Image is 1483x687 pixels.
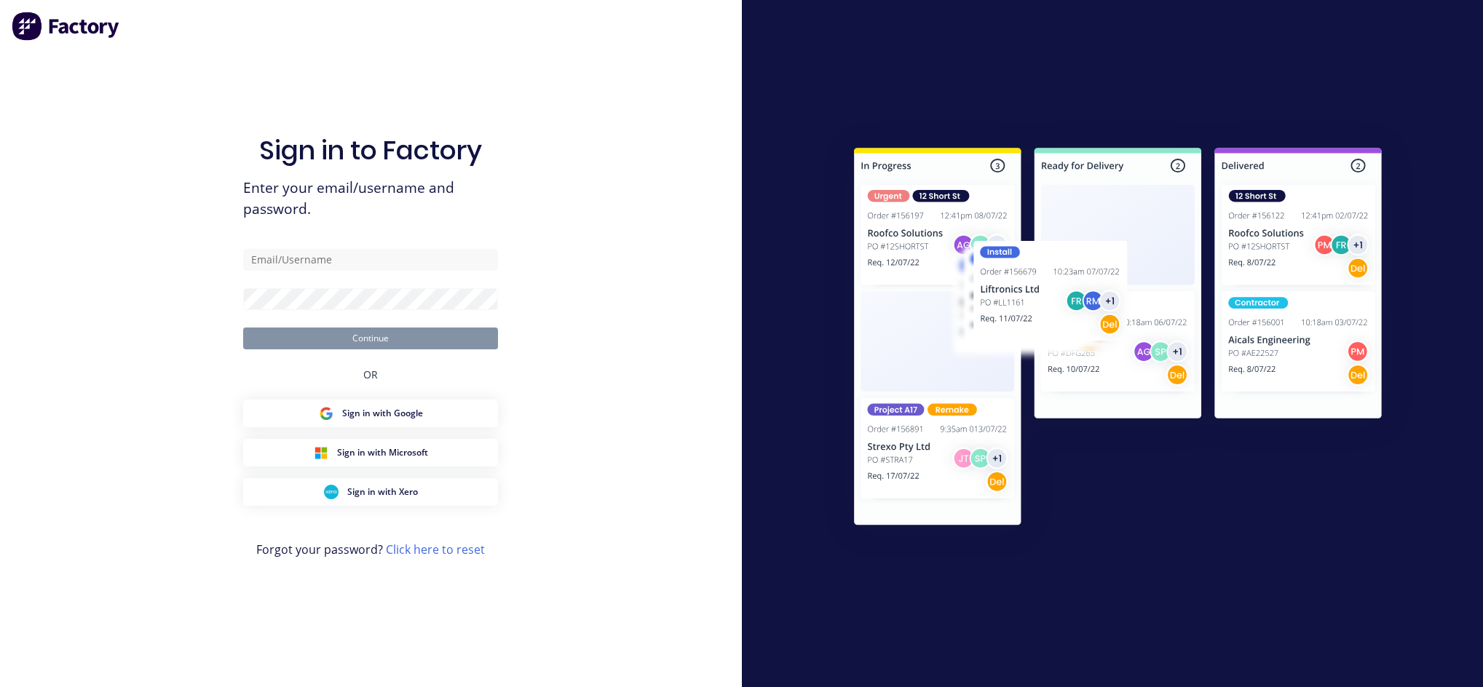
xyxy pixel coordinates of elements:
[337,446,428,459] span: Sign in with Microsoft
[314,445,328,460] img: Microsoft Sign in
[256,541,485,558] span: Forgot your password?
[259,135,482,166] h1: Sign in to Factory
[12,12,121,41] img: Factory
[243,478,498,506] button: Xero Sign inSign in with Xero
[243,439,498,466] button: Microsoft Sign inSign in with Microsoft
[363,349,378,400] div: OR
[386,541,485,557] a: Click here to reset
[243,400,498,427] button: Google Sign inSign in with Google
[342,407,423,420] span: Sign in with Google
[324,485,339,499] img: Xero Sign in
[347,485,418,499] span: Sign in with Xero
[243,249,498,271] input: Email/Username
[319,406,333,421] img: Google Sign in
[243,327,498,349] button: Continue
[243,178,498,220] span: Enter your email/username and password.
[822,119,1414,560] img: Sign in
